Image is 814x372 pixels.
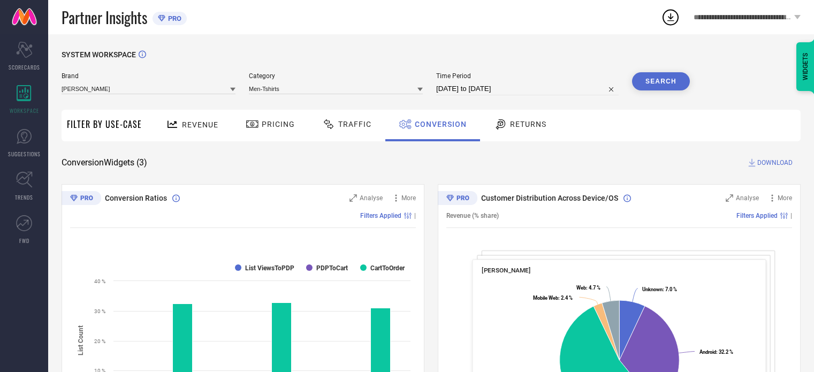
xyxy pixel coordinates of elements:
[642,286,677,292] text: : 7.0 %
[576,285,600,291] text: : 4.7 %
[62,157,147,168] span: Conversion Widgets ( 3 )
[661,7,680,27] div: Open download list
[699,349,716,355] tspan: Android
[482,267,530,274] span: [PERSON_NAME]
[533,295,573,301] text: : 2.4 %
[245,264,294,272] text: List ViewsToPDP
[62,6,147,28] span: Partner Insights
[316,264,348,272] text: PDPToCart
[632,72,690,90] button: Search
[414,212,416,219] span: |
[262,120,295,128] span: Pricing
[349,194,357,202] svg: Zoom
[778,194,792,202] span: More
[62,50,136,59] span: SYSTEM WORKSPACE
[15,193,33,201] span: TRENDS
[438,191,477,207] div: Premium
[67,118,142,131] span: Filter By Use-Case
[401,194,416,202] span: More
[642,286,663,292] tspan: Unknown
[370,264,405,272] text: CartToOrder
[62,191,101,207] div: Premium
[360,212,401,219] span: Filters Applied
[19,237,29,245] span: FWD
[436,82,619,95] input: Select time period
[436,72,619,80] span: Time Period
[77,325,85,355] tspan: List Count
[94,338,105,344] text: 20 %
[62,72,235,80] span: Brand
[790,212,792,219] span: |
[94,308,105,314] text: 30 %
[510,120,546,128] span: Returns
[757,157,793,168] span: DOWNLOAD
[360,194,383,202] span: Analyse
[736,194,759,202] span: Analyse
[182,120,218,129] span: Revenue
[699,349,733,355] text: : 32.2 %
[8,150,41,158] span: SUGGESTIONS
[165,14,181,22] span: PRO
[10,107,39,115] span: WORKSPACE
[338,120,371,128] span: Traffic
[105,194,167,202] span: Conversion Ratios
[576,285,586,291] tspan: Web
[736,212,778,219] span: Filters Applied
[533,295,558,301] tspan: Mobile Web
[446,212,499,219] span: Revenue (% share)
[94,278,105,284] text: 40 %
[249,72,423,80] span: Category
[726,194,733,202] svg: Zoom
[481,194,618,202] span: Customer Distribution Across Device/OS
[415,120,467,128] span: Conversion
[9,63,40,71] span: SCORECARDS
